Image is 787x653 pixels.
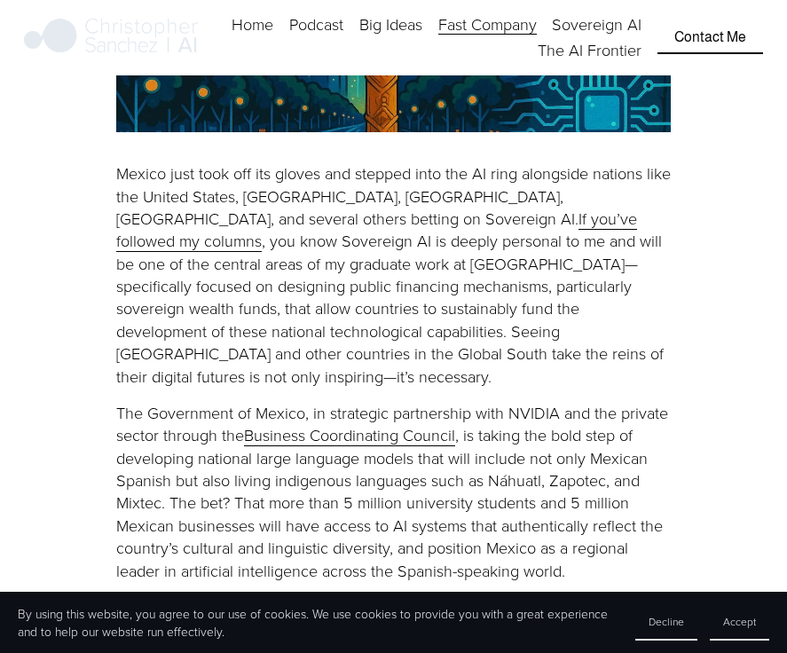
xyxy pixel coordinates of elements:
[116,402,671,582] p: The Government of Mexico, in strategic partnership with NVIDIA and the private sector through the...
[116,162,671,388] p: Mexico just took off its gloves and stepped into the AI ring alongside nations like the United St...
[244,423,455,446] a: Business Coordinating Council
[552,12,641,37] a: Sovereign AI
[438,13,537,35] span: Fast Company
[657,20,763,54] a: Contact Me
[359,12,422,37] a: folder dropdown
[438,12,537,37] a: folder dropdown
[24,15,199,59] img: Christopher Sanchez | AI
[359,13,422,35] span: Big Ideas
[289,12,343,37] a: Podcast
[116,207,637,252] a: If you’ve followed my columns
[18,605,618,640] p: By using this website, you agree to our use of cookies. We use cookies to provide you with a grea...
[232,12,273,37] a: Home
[710,604,769,641] button: Accept
[649,614,684,629] span: Decline
[538,37,641,63] a: The AI Frontier
[635,604,697,641] button: Decline
[723,614,756,629] span: Accept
